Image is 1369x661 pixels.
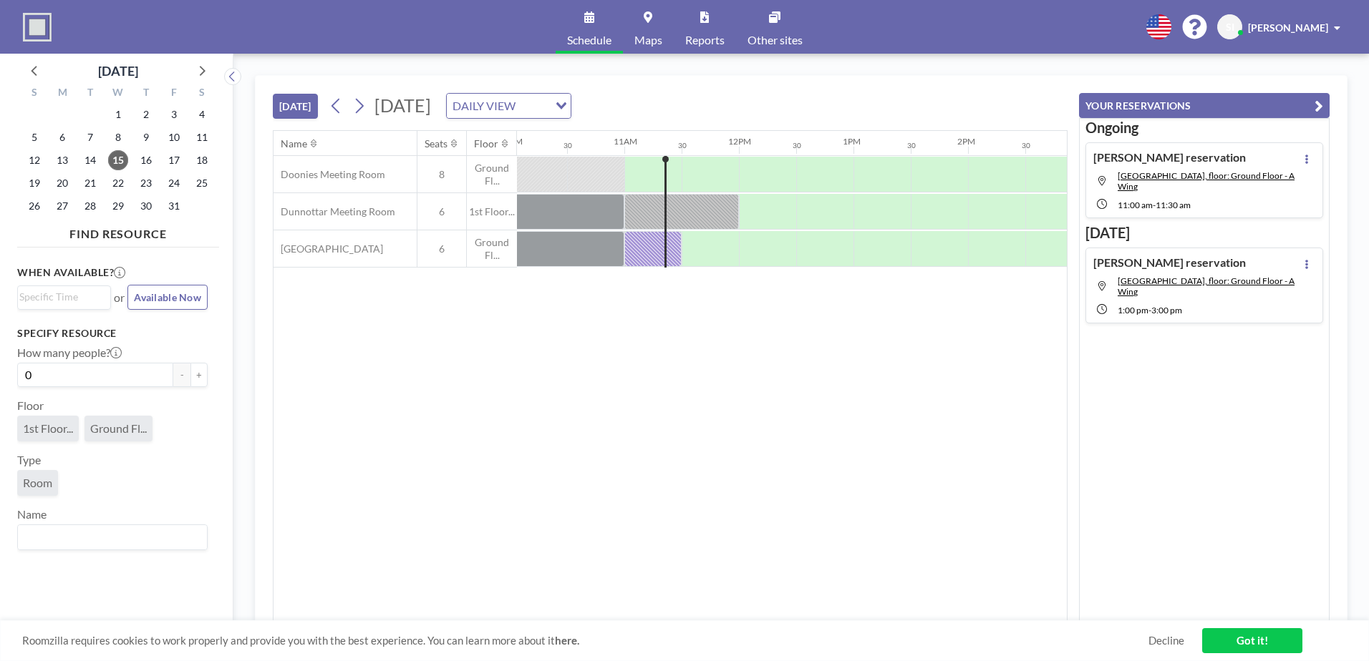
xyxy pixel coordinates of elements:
[136,127,156,147] span: Thursday, October 9, 2025
[136,196,156,216] span: Thursday, October 30, 2025
[17,221,219,241] h4: FIND RESOURCE
[1248,21,1328,34] span: [PERSON_NAME]
[136,104,156,124] span: Thursday, October 2, 2025
[1151,305,1182,315] span: 3:00 PM
[274,243,383,255] span: [GEOGRAPHIC_DATA]
[80,127,100,147] span: Tuesday, October 7, 2025
[450,97,518,115] span: DAILY VIEW
[24,127,44,147] span: Sunday, October 5, 2025
[417,168,466,181] span: 8
[17,507,47,522] label: Name
[17,346,122,360] label: How many people?
[1093,255,1246,270] h4: [PERSON_NAME] reservation
[17,327,208,340] h3: Specify resource
[108,104,128,124] span: Wednesday, October 1, 2025
[190,363,208,387] button: +
[567,34,611,46] span: Schedule
[1118,275,1295,297] span: Loirston Meeting Room, floor: Ground Floor - A Wing
[425,137,448,150] div: Seats
[374,94,431,116] span: [DATE]
[1226,21,1234,34] span: SI
[1085,224,1323,242] h3: [DATE]
[907,141,916,150] div: 30
[134,291,201,303] span: Available Now
[474,137,498,150] div: Floor
[274,205,395,218] span: Dunnottar Meeting Room
[1118,200,1153,210] span: 11:00 AM
[98,61,138,81] div: [DATE]
[108,150,128,170] span: Wednesday, October 15, 2025
[18,286,110,308] div: Search for option
[1085,119,1323,137] h3: Ongoing
[24,173,44,193] span: Sunday, October 19, 2025
[114,290,125,305] span: or
[24,196,44,216] span: Sunday, October 26, 2025
[22,634,1148,647] span: Roomzilla requires cookies to work properly and provide you with the best experience. You can lea...
[520,97,547,115] input: Search for option
[164,127,184,147] span: Friday, October 10, 2025
[273,94,318,119] button: [DATE]
[19,289,102,305] input: Search for option
[77,84,105,103] div: T
[793,141,801,150] div: 30
[555,634,579,647] a: here.
[467,205,517,218] span: 1st Floor...
[678,141,687,150] div: 30
[1022,141,1030,150] div: 30
[1118,170,1295,192] span: Loirston Meeting Room, floor: Ground Floor - A Wing
[127,285,208,310] button: Available Now
[1153,200,1156,210] span: -
[192,127,212,147] span: Saturday, October 11, 2025
[80,196,100,216] span: Tuesday, October 28, 2025
[23,13,52,41] img: organization-logo
[21,84,49,103] div: S
[136,150,156,170] span: Thursday, October 16, 2025
[563,141,572,150] div: 30
[105,84,132,103] div: W
[281,137,307,150] div: Name
[1148,634,1184,647] a: Decline
[23,476,52,489] span: Room
[49,84,77,103] div: M
[17,453,41,467] label: Type
[1093,150,1246,165] h4: [PERSON_NAME] reservation
[173,363,190,387] button: -
[1148,305,1151,315] span: -
[52,196,72,216] span: Monday, October 27, 2025
[90,421,147,435] span: Ground Fl...
[80,150,100,170] span: Tuesday, October 14, 2025
[80,173,100,193] span: Tuesday, October 21, 2025
[192,173,212,193] span: Saturday, October 25, 2025
[467,236,517,261] span: Ground Fl...
[188,84,216,103] div: S
[728,136,751,147] div: 12PM
[108,173,128,193] span: Wednesday, October 22, 2025
[136,173,156,193] span: Thursday, October 23, 2025
[192,150,212,170] span: Saturday, October 18, 2025
[164,173,184,193] span: Friday, October 24, 2025
[1079,93,1330,118] button: YOUR RESERVATIONS
[52,150,72,170] span: Monday, October 13, 2025
[19,528,199,547] input: Search for option
[685,34,725,46] span: Reports
[614,136,637,147] div: 11AM
[108,196,128,216] span: Wednesday, October 29, 2025
[23,421,73,435] span: 1st Floor...
[160,84,188,103] div: F
[164,150,184,170] span: Friday, October 17, 2025
[957,136,975,147] div: 2PM
[634,34,662,46] span: Maps
[18,525,207,549] div: Search for option
[192,104,212,124] span: Saturday, October 4, 2025
[1156,200,1191,210] span: 11:30 AM
[17,398,44,413] label: Floor
[132,84,160,103] div: T
[417,243,466,255] span: 6
[1118,305,1148,315] span: 1:00 PM
[274,168,385,181] span: Doonies Meeting Room
[108,127,128,147] span: Wednesday, October 8, 2025
[447,94,571,118] div: Search for option
[843,136,861,147] div: 1PM
[748,34,803,46] span: Other sites
[52,173,72,193] span: Monday, October 20, 2025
